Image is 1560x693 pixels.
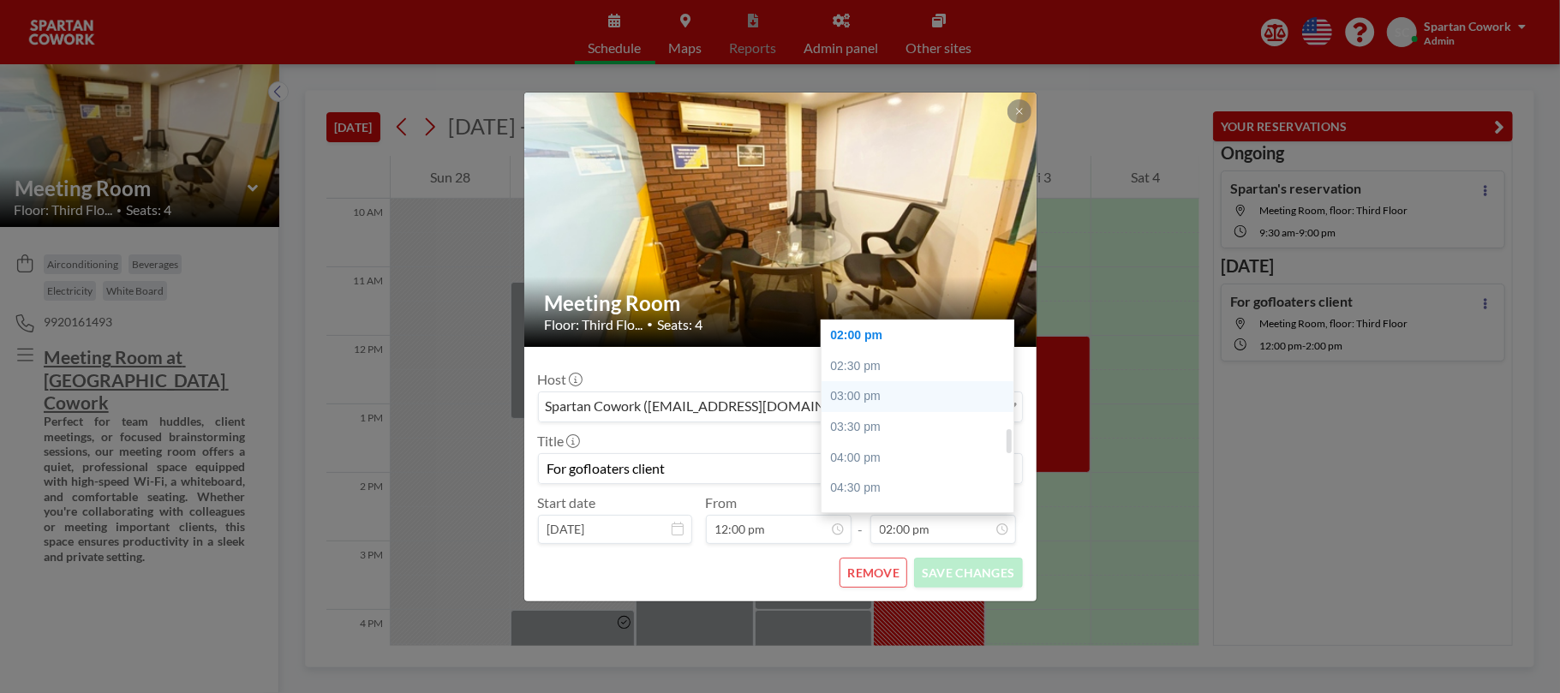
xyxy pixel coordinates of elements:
div: 04:30 pm [822,473,1025,504]
button: SAVE CHANGES [914,558,1022,588]
span: Spartan Cowork ([EMAIL_ADDRESS][DOMAIN_NAME]) [542,396,883,418]
div: 05:00 pm [822,504,1025,535]
input: (No title) [539,454,1022,483]
img: 537.jpg [524,27,1038,412]
label: From [706,494,738,511]
span: • [648,318,654,331]
button: REMOVE [840,558,907,588]
label: Start date [538,494,596,511]
div: 04:00 pm [822,443,1025,474]
span: Floor: Third Flo... [545,316,643,333]
label: Host [538,371,581,388]
div: 02:30 pm [822,351,1025,382]
span: Seats: 4 [658,316,703,333]
h2: Meeting Room [545,290,1018,316]
div: 03:30 pm [822,412,1025,443]
span: - [858,500,864,538]
div: 03:00 pm [822,381,1025,412]
label: Title [538,433,578,450]
div: 02:00 pm [822,320,1025,351]
div: Search for option [539,392,1022,421]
